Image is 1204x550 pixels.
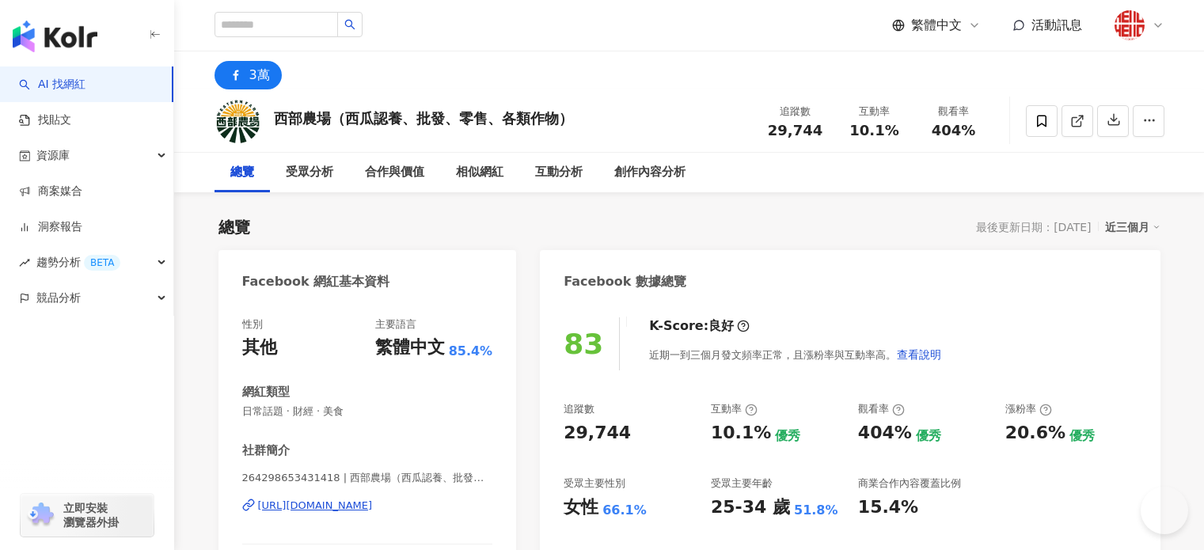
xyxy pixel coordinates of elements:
span: 查看說明 [897,348,941,361]
div: 網紅類型 [242,384,290,400]
div: Facebook 數據總覽 [564,273,686,290]
a: chrome extension立即安裝 瀏覽器外掛 [21,494,154,537]
div: 觀看率 [924,104,984,119]
div: [URL][DOMAIN_NAME] [258,499,373,513]
div: 受眾主要性別 [564,476,625,491]
div: 相似網紅 [456,163,503,182]
div: 15.4% [858,495,918,520]
span: 85.4% [449,343,493,360]
a: searchAI 找網紅 [19,77,85,93]
div: 合作與價值 [365,163,424,182]
span: 繁體中文 [911,17,962,34]
span: 404% [932,123,976,138]
div: 互動分析 [535,163,583,182]
span: 資源庫 [36,138,70,173]
span: search [344,19,355,30]
div: 社群簡介 [242,442,290,459]
div: 優秀 [775,427,800,445]
div: 3萬 [249,64,270,86]
div: 女性 [564,495,598,520]
a: 商案媒合 [19,184,82,199]
div: Facebook 網紅基本資料 [242,273,390,290]
div: 觀看率 [858,402,905,416]
div: 繁體中文 [375,336,445,360]
iframe: Help Scout Beacon - Open [1141,487,1188,534]
img: %E5%A5%BD%E4%BA%8Blogo20180824.png [1115,10,1145,40]
div: 受眾分析 [286,163,333,182]
div: 追蹤數 [765,104,826,119]
div: 主要語言 [375,317,416,332]
div: 互動率 [711,402,758,416]
div: 83 [564,328,603,360]
div: 近三個月 [1105,217,1160,237]
div: 總覽 [230,163,254,182]
div: 良好 [708,317,734,335]
div: 66.1% [602,502,647,519]
div: 優秀 [916,427,941,445]
div: 20.6% [1005,421,1065,446]
img: KOL Avatar [215,97,262,145]
img: chrome extension [25,503,56,528]
div: 404% [858,421,912,446]
div: 商業合作內容覆蓋比例 [858,476,961,491]
div: 追蹤數 [564,402,594,416]
div: 總覽 [218,216,250,238]
div: K-Score : [649,317,750,335]
a: [URL][DOMAIN_NAME] [242,499,493,513]
div: 近期一到三個月發文頻率正常，且漲粉率與互動率高。 [649,339,942,370]
span: 趨勢分析 [36,245,120,280]
div: 受眾主要年齡 [711,476,773,491]
a: 找貼文 [19,112,71,128]
div: 性別 [242,317,263,332]
div: BETA [84,255,120,271]
span: 活動訊息 [1031,17,1082,32]
div: 其他 [242,336,277,360]
span: 10.1% [849,123,898,138]
span: 264298653431418 | 西部農場（西瓜認養、批發、零售、各類作物） [242,471,493,485]
div: 創作內容分析 [614,163,686,182]
span: rise [19,257,30,268]
div: 25-34 歲 [711,495,790,520]
div: 29,744 [564,421,631,446]
span: 競品分析 [36,280,81,316]
div: 漲粉率 [1005,402,1052,416]
div: 51.8% [794,502,838,519]
span: 29,744 [768,122,822,138]
span: 立即安裝 瀏覽器外掛 [63,501,119,529]
div: 西部農場（西瓜認養、批發、零售、各類作物） [274,108,573,128]
div: 最後更新日期：[DATE] [976,221,1091,233]
div: 優秀 [1069,427,1095,445]
button: 3萬 [215,61,282,89]
img: logo [13,21,97,52]
span: 日常話題 · 財經 · 美食 [242,404,493,419]
button: 查看說明 [896,339,942,370]
div: 10.1% [711,421,771,446]
a: 洞察報告 [19,219,82,235]
div: 互動率 [845,104,905,119]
